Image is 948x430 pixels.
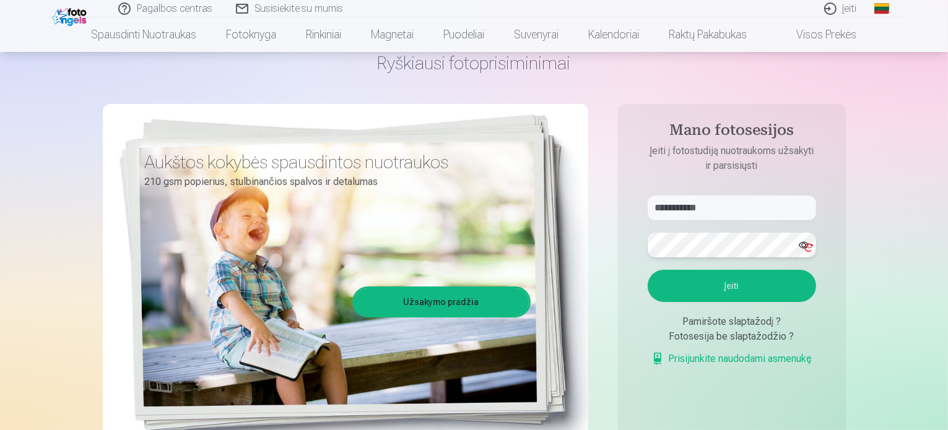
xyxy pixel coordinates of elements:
p: Įeiti į fotostudiją nuotraukoms užsakyti ir parsisiųsti [635,144,828,173]
h3: Aukštos kokybės spausdintos nuotraukos [145,151,521,173]
p: 210 gsm popierius, stulbinančios spalvos ir detalumas [145,173,521,191]
a: Rinkiniai [292,17,357,52]
a: Fotoknyga [212,17,292,52]
a: Užsakymo pradžia [354,288,529,316]
a: Raktų pakabukas [654,17,762,52]
a: Visos prekės [762,17,872,52]
img: /fa2 [52,5,90,26]
a: Kalendoriai [574,17,654,52]
div: Pamiršote slaptažodį ? [648,314,816,329]
h1: Ryškiausi fotoprisiminimai [103,52,846,74]
a: Prisijunkite naudodami asmenukę [651,351,812,366]
a: Puodeliai [429,17,500,52]
div: Fotosesija be slaptažodžio ? [648,329,816,344]
a: Spausdinti nuotraukas [77,17,212,52]
button: Įeiti [648,270,816,302]
h4: Mano fotosesijos [635,121,828,144]
a: Suvenyrai [500,17,574,52]
a: Magnetai [357,17,429,52]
